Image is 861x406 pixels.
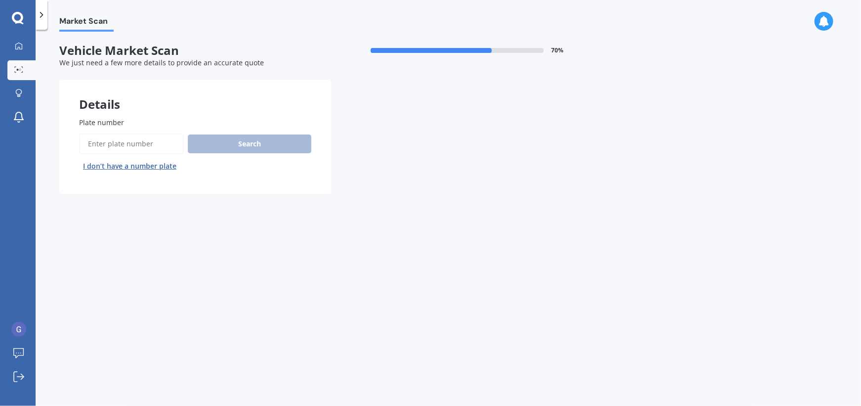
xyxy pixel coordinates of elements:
[59,80,331,109] div: Details
[59,58,264,67] span: We just need a few more details to provide an accurate quote
[59,16,114,30] span: Market Scan
[79,118,124,127] span: Plate number
[59,44,331,58] span: Vehicle Market Scan
[552,47,564,54] span: 70 %
[11,322,26,337] img: ACg8ocLaRra00Aukj151gpysbMbniA0X9Fr7ZgGVfUpHbbOhPAMHYw=s96-c
[79,158,180,174] button: I don’t have a number plate
[79,134,184,154] input: Enter plate number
